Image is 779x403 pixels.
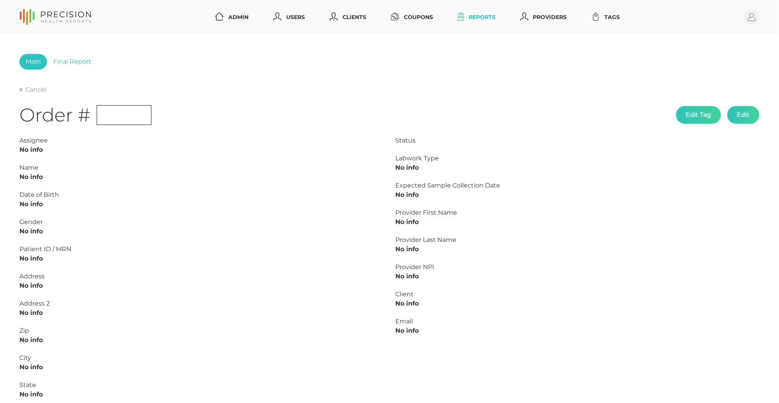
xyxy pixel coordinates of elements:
div: Provider NPI [395,262,760,272]
strong: No info [19,282,43,289]
a: Coupons [388,10,436,24]
div: Status [395,136,760,145]
div: Date of Birth [19,190,384,200]
div: Labwork Type [395,154,760,163]
a: Cancel [19,86,47,94]
strong: No info [395,245,419,253]
strong: No info [395,191,419,198]
div: Address [19,272,384,281]
a: Clients [327,10,369,24]
a: Reports [455,10,499,24]
strong: No info [395,218,419,226]
div: Name [19,163,384,172]
strong: No info [395,164,419,171]
a: Providers [517,10,570,24]
button: Edit Tag [676,106,721,124]
strong: No info [19,255,43,262]
div: Expected Sample Collection Date [395,181,760,190]
div: Provider First Name [395,208,760,217]
a: Main [19,54,47,69]
strong: No info [19,363,43,371]
div: Assignee [19,136,384,145]
div: Gender [19,217,384,227]
strong: No info [19,228,43,235]
div: Zip [19,326,384,335]
div: Patient ID / MRN [19,245,384,254]
div: City [19,353,384,363]
h1: Order # [19,104,151,127]
a: Users [270,10,308,24]
strong: No info [19,200,43,208]
strong: No info [19,146,43,153]
div: Address 2 [19,299,384,308]
div: Email [395,317,760,326]
a: Tags [589,10,623,24]
div: Provider Last Name [395,235,760,245]
strong: No info [395,327,419,334]
strong: No info [395,273,419,280]
strong: No info [19,391,43,398]
div: State [19,380,384,390]
span: Initial [103,106,145,125]
a: Admin [212,10,252,24]
a: Final Report [47,54,97,69]
div: Client [395,290,760,299]
strong: No info [19,309,43,316]
strong: No info [19,336,43,344]
button: Edit [727,106,760,124]
strong: No info [19,173,43,181]
strong: No info [395,300,419,307]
